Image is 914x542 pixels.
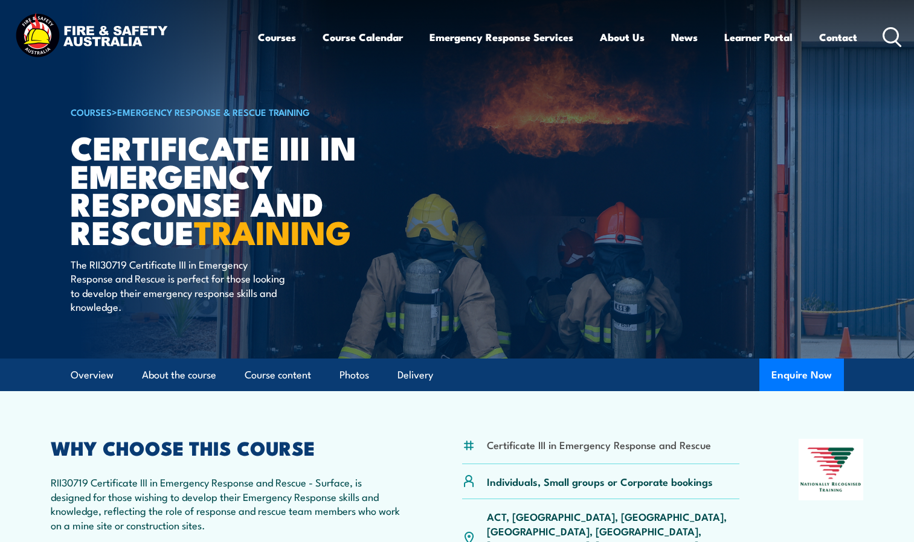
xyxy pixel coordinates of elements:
a: About Us [600,21,645,53]
a: Overview [71,359,114,391]
a: Emergency Response Services [430,21,573,53]
h6: > [71,104,369,119]
a: COURSES [71,105,112,118]
a: News [671,21,698,53]
li: Certificate III in Emergency Response and Rescue [487,438,711,451]
a: Contact [819,21,857,53]
a: Course Calendar [323,21,403,53]
p: Individuals, Small groups or Corporate bookings [487,474,713,488]
a: Photos [340,359,369,391]
a: Courses [258,21,296,53]
a: Learner Portal [724,21,793,53]
strong: TRAINING [194,206,351,256]
h1: Certificate III in Emergency Response and Rescue [71,133,369,246]
a: Delivery [397,359,433,391]
a: Emergency Response & Rescue Training [117,105,310,118]
p: The RII30719 Certificate III in Emergency Response and Rescue is perfect for those looking to dev... [71,257,291,314]
img: Nationally Recognised Training logo. [799,439,864,500]
a: Course content [245,359,311,391]
a: About the course [142,359,216,391]
button: Enquire Now [759,359,844,391]
h2: WHY CHOOSE THIS COURSE [51,439,404,456]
